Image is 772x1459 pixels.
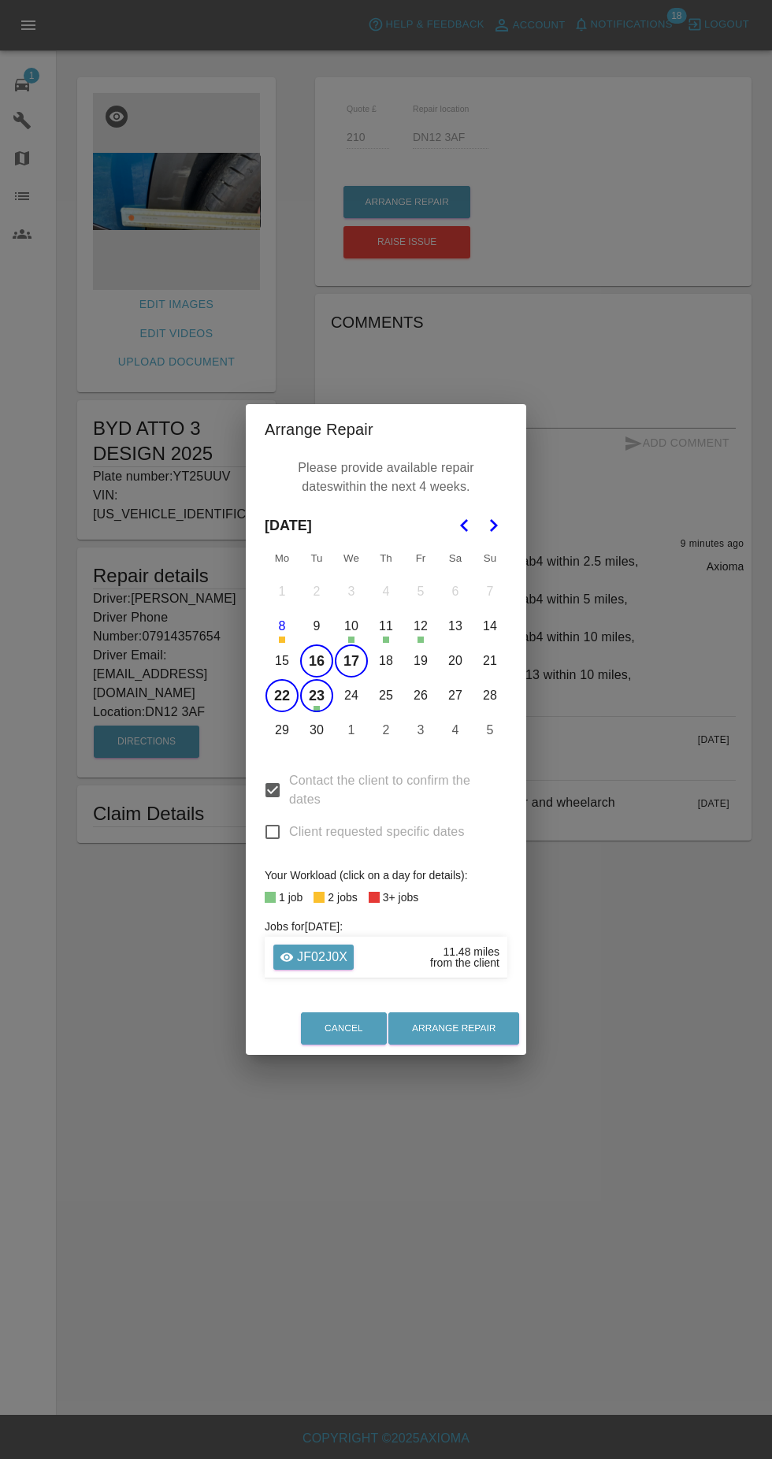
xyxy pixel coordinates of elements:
[473,610,507,643] button: Sunday, September 14th, 2025
[383,888,419,907] div: 3+ jobs
[473,575,507,608] button: Sunday, September 7th, 2025
[388,1012,519,1045] button: Arrange Repair
[335,575,368,608] button: Wednesday, September 3rd, 2025
[265,644,299,678] button: Monday, September 15th, 2025
[404,610,437,643] button: Friday, September 12th, 2025
[289,822,465,841] span: Client requested specific dates
[265,679,299,712] button: Monday, September 22nd, 2025, selected
[404,714,437,747] button: Friday, October 3rd, 2025
[273,455,499,500] p: Please provide available repair dates within the next 4 weeks.
[279,888,302,907] div: 1 job
[439,679,472,712] button: Saturday, September 27th, 2025
[443,946,499,957] div: 11.48 miles
[300,714,333,747] button: Tuesday, September 30th, 2025
[265,610,299,643] button: Today, Monday, September 8th, 2025
[438,543,473,574] th: Saturday
[451,511,479,540] button: Go to the Previous Month
[404,679,437,712] button: Friday, September 26th, 2025
[301,1012,387,1045] button: Cancel
[404,644,437,678] button: Friday, September 19th, 2025
[265,543,507,748] table: September 2025
[335,714,368,747] button: Wednesday, October 1st, 2025
[300,644,333,678] button: Tuesday, September 16th, 2025, selected
[369,714,403,747] button: Thursday, October 2nd, 2025
[473,644,507,678] button: Sunday, September 21st, 2025
[439,644,472,678] button: Saturday, September 20th, 2025
[328,888,357,907] div: 2 jobs
[369,610,403,643] button: Thursday, September 11th, 2025
[297,948,347,967] p: JF02J0X
[300,575,333,608] button: Tuesday, September 2nd, 2025
[300,679,333,712] button: Tuesday, September 23rd, 2025, selected
[473,679,507,712] button: Sunday, September 28th, 2025
[265,866,507,885] div: Your Workload (click on a day for details):
[289,771,495,809] span: Contact the client to confirm the dates
[299,543,334,574] th: Tuesday
[335,644,368,678] button: Wednesday, September 17th, 2025, selected
[300,610,333,643] button: Tuesday, September 9th, 2025
[369,644,403,678] button: Thursday, September 18th, 2025
[473,543,507,574] th: Sunday
[369,679,403,712] button: Thursday, September 25th, 2025
[479,511,507,540] button: Go to the Next Month
[265,714,299,747] button: Monday, September 29th, 2025
[335,679,368,712] button: Wednesday, September 24th, 2025
[403,543,438,574] th: Friday
[246,404,526,455] h2: Arrange Repair
[439,575,472,608] button: Saturday, September 6th, 2025
[369,543,403,574] th: Thursday
[273,945,354,970] a: JF02J0X
[265,543,299,574] th: Monday
[473,714,507,747] button: Sunday, October 5th, 2025
[430,957,499,968] div: from the client
[334,543,369,574] th: Wednesday
[265,918,507,935] h6: Jobs for [DATE] :
[369,575,403,608] button: Thursday, September 4th, 2025
[265,575,299,608] button: Monday, September 1st, 2025
[439,714,472,747] button: Saturday, October 4th, 2025
[439,610,472,643] button: Saturday, September 13th, 2025
[265,508,312,543] span: [DATE]
[404,575,437,608] button: Friday, September 5th, 2025
[335,610,368,643] button: Wednesday, September 10th, 2025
